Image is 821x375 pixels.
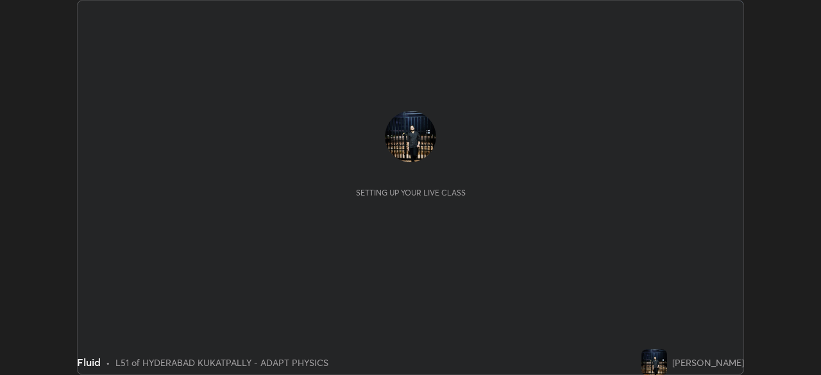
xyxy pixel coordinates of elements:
[672,356,744,369] div: [PERSON_NAME]
[356,188,466,197] div: Setting up your live class
[385,111,436,162] img: 396b252e43ef47b38264f8b62fdd69ad.jpg
[641,349,667,375] img: 396b252e43ef47b38264f8b62fdd69ad.jpg
[77,354,101,370] div: Fluid
[106,356,110,369] div: •
[115,356,328,369] div: L51 of HYDERABAD KUKATPALLY - ADAPT PHYSICS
